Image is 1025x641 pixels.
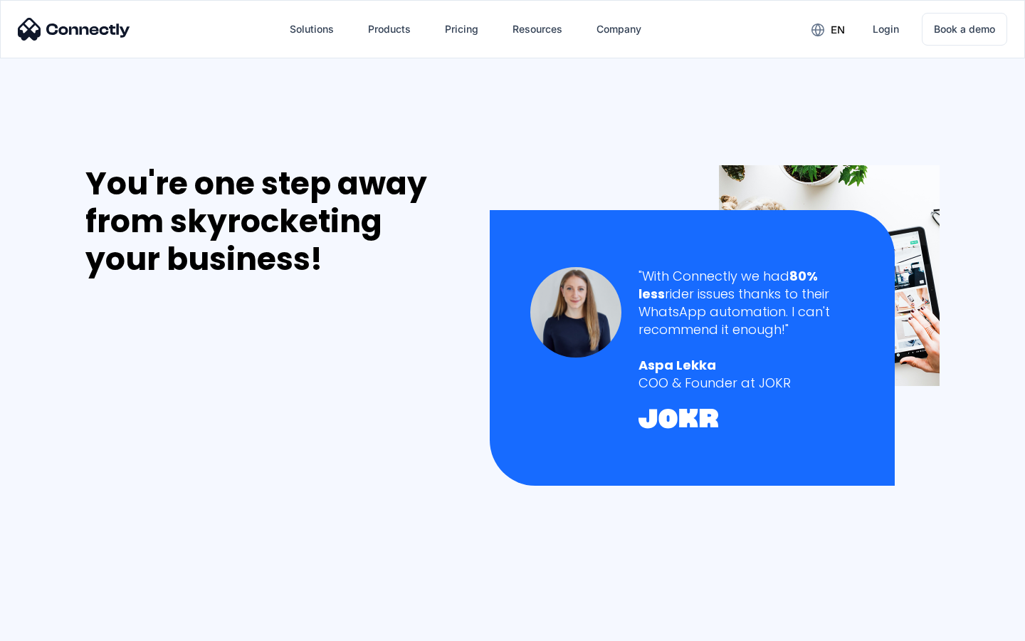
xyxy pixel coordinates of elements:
[831,20,845,40] div: en
[18,18,130,41] img: Connectly Logo
[638,356,716,374] strong: Aspa Lekka
[14,616,85,636] aside: Language selected: English
[638,374,854,392] div: COO & Founder at JOKR
[596,19,641,39] div: Company
[28,616,85,636] ul: Language list
[638,267,818,303] strong: 80% less
[445,19,478,39] div: Pricing
[433,12,490,46] a: Pricing
[290,19,334,39] div: Solutions
[873,19,899,39] div: Login
[922,13,1007,46] a: Book a demo
[368,19,411,39] div: Products
[638,267,854,339] div: "With Connectly we had rider issues thanks to their WhatsApp automation. I can't recommend it eno...
[512,19,562,39] div: Resources
[85,295,299,622] iframe: Form 0
[861,12,910,46] a: Login
[85,165,460,278] div: You're one step away from skyrocketing your business!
